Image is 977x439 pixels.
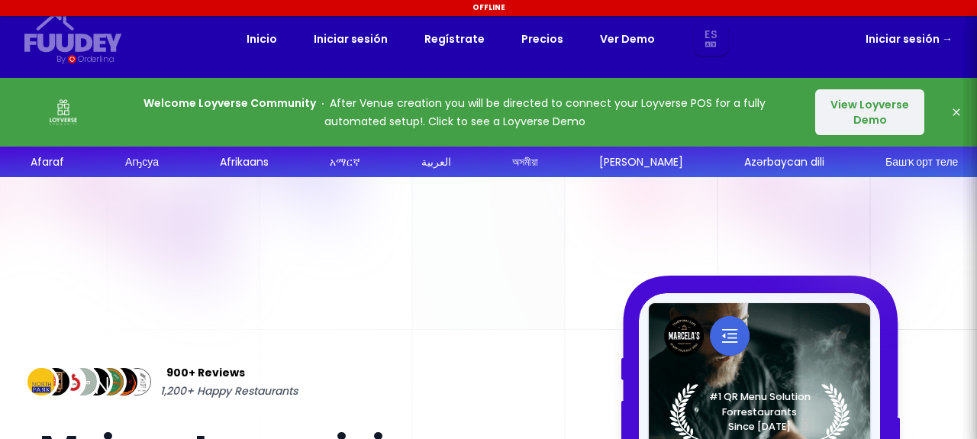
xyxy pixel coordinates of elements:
img: Review Img [38,365,73,399]
img: Review Img [93,365,127,399]
div: Orderlina [78,53,114,66]
div: By [56,53,65,66]
img: Review Img [120,365,154,399]
div: العربية [421,154,451,170]
a: Inicio [247,30,277,48]
a: Iniciar sesión [314,30,388,48]
div: [PERSON_NAME] [599,154,683,170]
img: Review Img [107,365,141,399]
span: 1,200+ Happy Restaurants [160,382,298,400]
span: 900+ Reviews [166,363,245,382]
a: Ver Demo [600,30,655,48]
a: Iniciar sesión [866,30,953,48]
img: Review Img [24,365,59,399]
div: Azərbaycan dili [744,154,824,170]
img: Review Img [66,365,100,399]
img: Review Img [52,365,86,399]
div: Аҧсуа [125,154,159,170]
div: አማርኛ [330,154,360,170]
button: View Loyverse Demo [815,89,924,135]
a: Precios [521,30,563,48]
img: Review Img [79,365,114,399]
div: Offline [2,2,975,13]
div: অসমীয়া [512,154,538,170]
div: Башҡорт теле [885,154,958,170]
span: → [942,31,953,47]
strong: Welcome Loyverse Community [143,95,316,111]
svg: {/* Added fill="currentColor" here */} {/* This rectangle defines the background. Its explicit fi... [24,12,122,53]
div: Afrikaans [220,154,269,170]
div: Afaraf [31,154,64,170]
p: After Venue creation you will be directed to connect your Loyverse POS for a fully automated setu... [116,94,793,131]
a: Regístrate [424,30,485,48]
